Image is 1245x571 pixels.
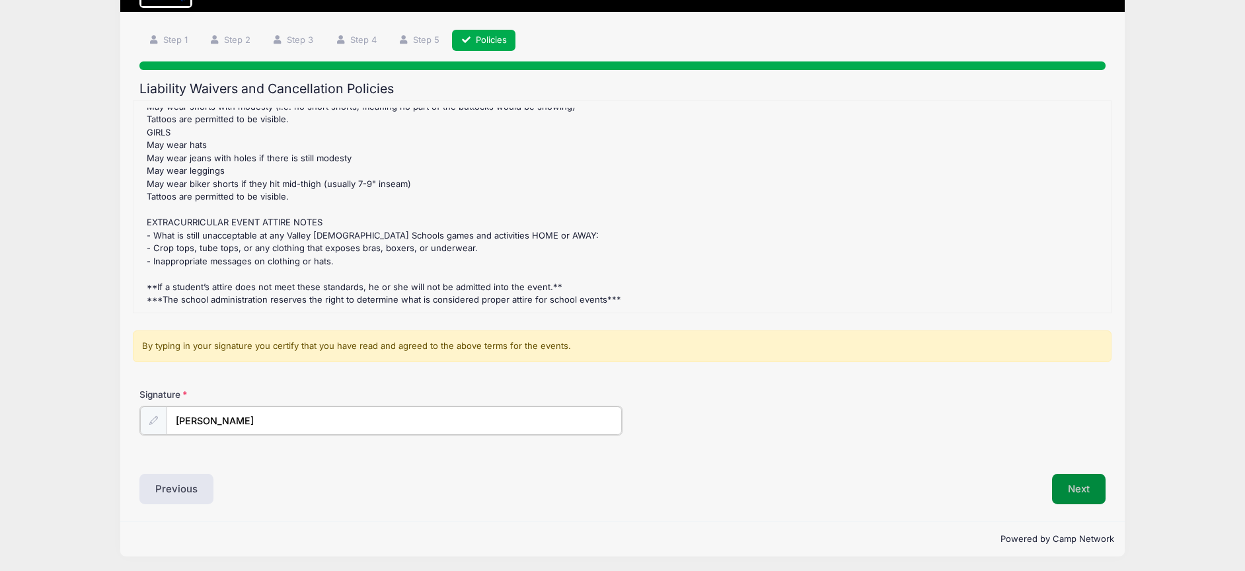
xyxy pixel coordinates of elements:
button: Previous [139,474,213,504]
div: By typing in your signature you certify that you have read and agreed to the above terms for the ... [133,330,1112,362]
a: Policies [452,30,515,52]
a: Step 3 [264,30,322,52]
a: Step 1 [139,30,196,52]
label: Signature [139,388,381,401]
h2: Liability Waivers and Cancellation Policies [139,81,1106,96]
a: Step 2 [200,30,259,52]
input: Enter first and last name [167,406,622,435]
a: Step 4 [326,30,385,52]
p: Powered by Camp Network [131,533,1114,546]
div: : The is no Refund Policy for any dances. Any requests need to be sent to . : [DATE]-[DATE] DANCE... [140,108,1104,306]
button: Next [1052,474,1106,504]
a: Step 5 [389,30,448,52]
